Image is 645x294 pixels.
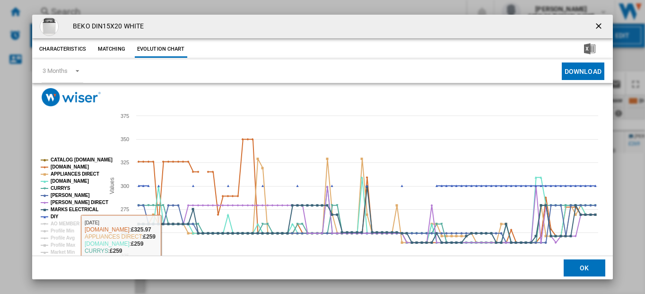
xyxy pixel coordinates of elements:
ng-md-icon: getI18NText('BUTTONS.CLOSE_DIALOG') [594,21,605,33]
button: Download [562,62,604,80]
tspan: 225 [121,253,129,258]
button: Characteristics [37,41,88,58]
tspan: [DOMAIN_NAME] [51,164,89,169]
tspan: Market Min [51,249,75,255]
tspan: CATALOG [DOMAIN_NAME] [51,157,113,162]
button: OK [564,259,605,276]
md-dialog: Product popup [32,15,613,279]
tspan: 250 [121,230,129,235]
tspan: APPLIANCES DIRECT [51,171,99,177]
tspan: [PERSON_NAME] DIRECT [51,200,108,205]
tspan: Profile Avg [51,235,75,241]
tspan: MARKS ELECTRICAL [51,207,98,212]
h4: BEKO DIN15X20 WHITE [68,22,144,31]
img: 10212934 [40,17,59,36]
img: logo_wiser_300x94.png [42,88,101,107]
tspan: DIY [51,214,59,219]
button: Evolution chart [135,41,187,58]
tspan: Profile Min [51,228,74,233]
tspan: 275 [121,206,129,212]
tspan: 300 [121,183,129,189]
button: Matching [91,41,132,58]
tspan: 325 [121,160,129,165]
img: excel-24x24.png [584,43,595,54]
tspan: Profile Max [51,242,76,248]
tspan: [DOMAIN_NAME] [51,178,89,184]
button: Download in Excel [569,41,610,58]
tspan: 375 [121,113,129,119]
tspan: CURRYS [51,186,70,191]
tspan: [PERSON_NAME] [51,193,90,198]
button: getI18NText('BUTTONS.CLOSE_DIALOG') [590,17,609,36]
tspan: Values [109,178,115,194]
tspan: AO MEMBER PRICE [51,221,95,226]
tspan: 350 [121,136,129,142]
div: 3 Months [43,67,67,74]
